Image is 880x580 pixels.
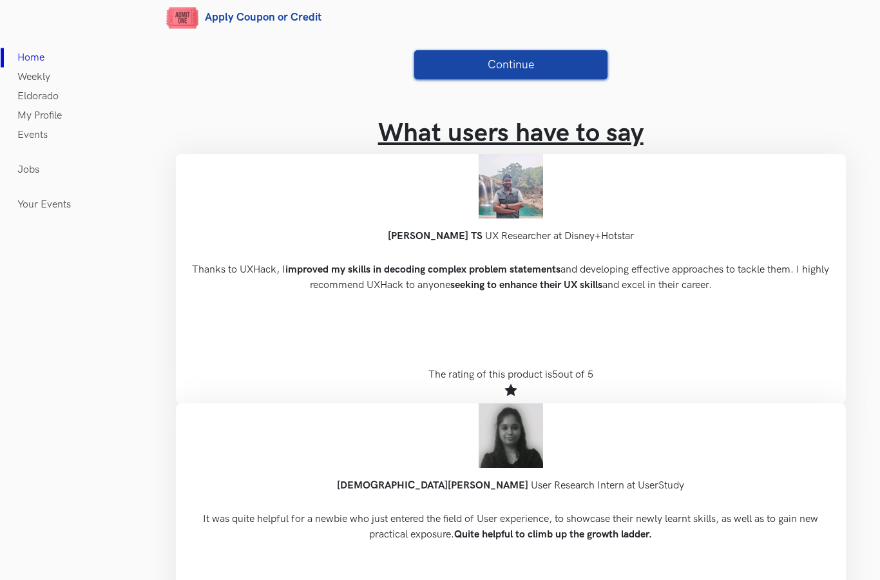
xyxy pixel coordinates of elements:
[17,195,71,215] a: Your Events
[17,48,44,68] a: Home
[479,404,543,469] img: Vaisnavi
[17,87,59,106] a: Eldorado
[552,369,558,382] span: 5
[450,280,602,292] strong: seeking to enhance their UX skills
[285,264,560,276] strong: improved my skills in decoding complex problem statements
[479,155,543,219] img: Rajath
[166,2,846,35] a: Apply Coupon or Credit
[176,119,846,150] h1: What users have to say
[454,529,652,541] strong: Quite helpful to climb up the growth ladder.
[17,126,48,145] a: Events
[17,160,39,180] a: Jobs
[388,231,483,243] strong: [PERSON_NAME] TS
[337,480,528,492] strong: [DEMOGRAPHIC_DATA][PERSON_NAME]
[485,231,634,243] span: UX Researcher at Disney+Hotstar
[17,68,50,87] a: Weekly
[176,368,846,383] p: The rating of this product is out of 5
[166,2,198,35] img: admitone.png
[17,106,62,126] a: My Profile
[414,51,607,80] button: Continue
[531,480,684,492] span: User Research Intern at UserStudy
[176,255,846,368] blockquote: Thanks to UXHack, I and developing effective approaches to tackle them. I highly recommend UXHack...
